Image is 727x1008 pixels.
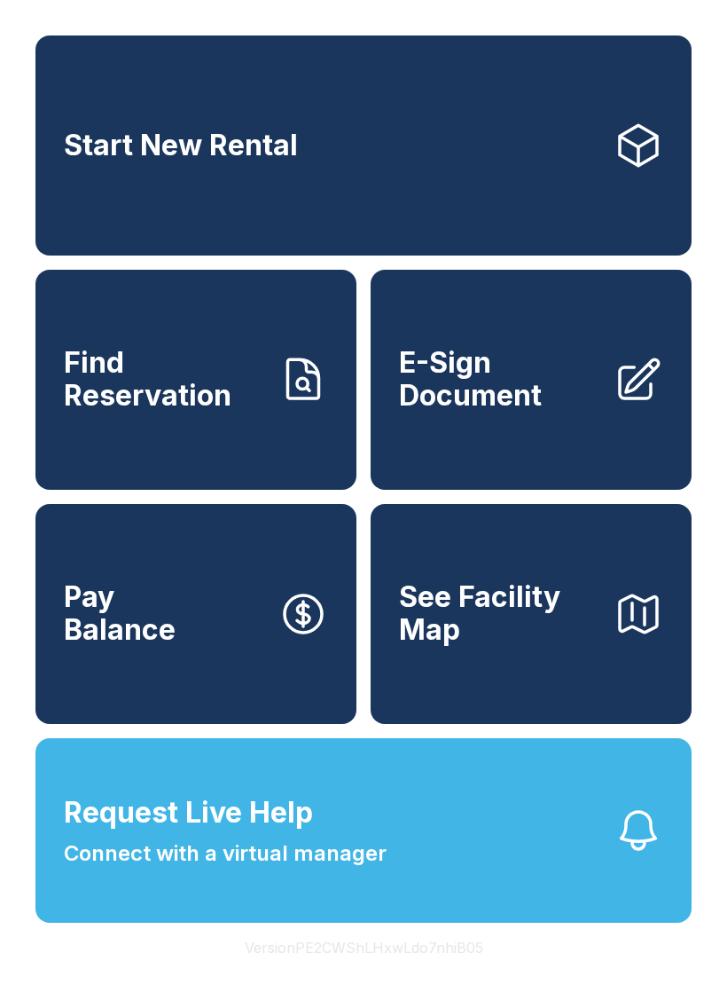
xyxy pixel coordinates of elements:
span: E-Sign Document [399,347,599,412]
span: Start New Rental [64,130,298,162]
span: See Facility Map [399,581,599,646]
span: Request Live Help [64,791,313,834]
span: Find Reservation [64,347,264,412]
span: Pay Balance [64,581,176,646]
button: Request Live HelpConnect with a virtual manager [35,738,692,923]
a: E-Sign Document [371,270,692,490]
span: Connect with a virtual manager [64,838,387,870]
a: Start New Rental [35,35,692,256]
button: VersionPE2CWShLHxwLdo7nhiB05 [231,923,497,973]
button: See Facility Map [371,504,692,724]
a: PayBalance [35,504,356,724]
a: Find Reservation [35,270,356,490]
